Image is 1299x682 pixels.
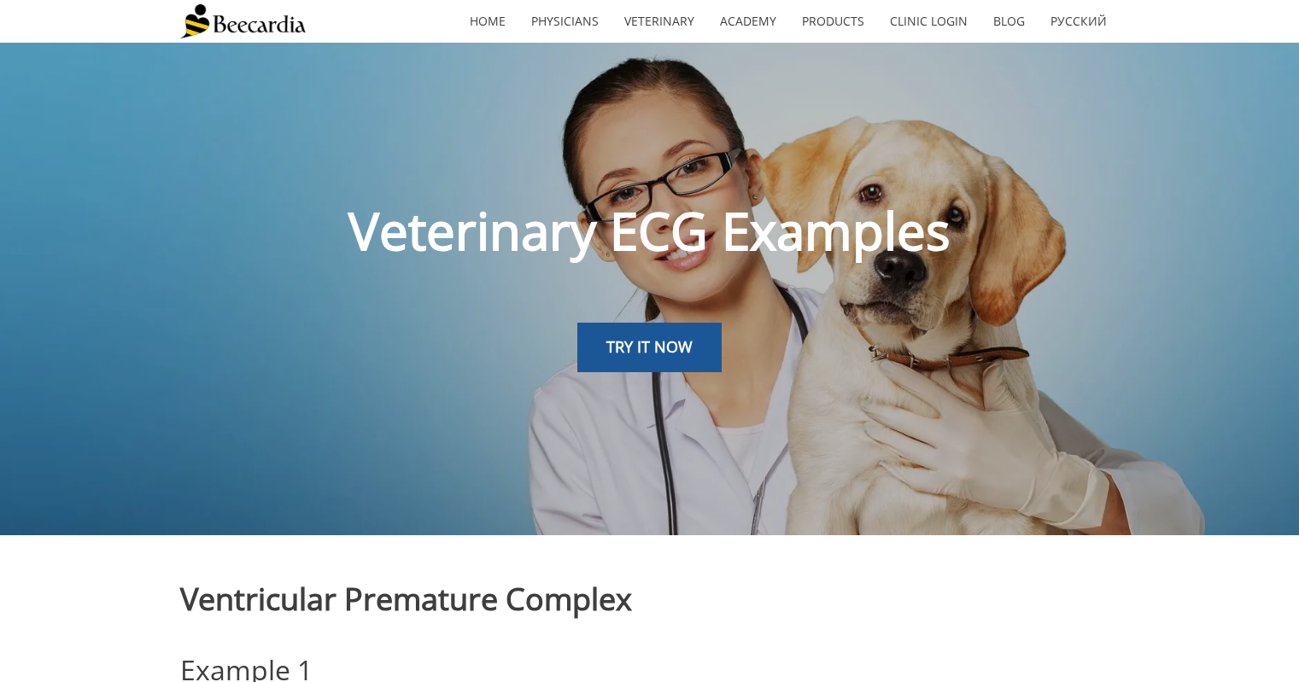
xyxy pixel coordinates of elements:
a: Products [789,2,877,41]
a: TRY IT NOW [577,323,722,372]
span: Ventricular Premature Complex [180,578,632,620]
a: Academy [707,2,789,41]
a: Русский [1038,2,1120,41]
a: Veterinary [611,2,707,41]
span: Veterinary ECG Examples [348,195,951,265]
a: Blog [980,2,1038,41]
span: TRY IT NOW [606,336,693,357]
a: Clinic Login [877,2,980,41]
img: Beecardia [180,4,306,38]
a: Physicians [518,2,611,41]
a: home [457,2,518,41]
